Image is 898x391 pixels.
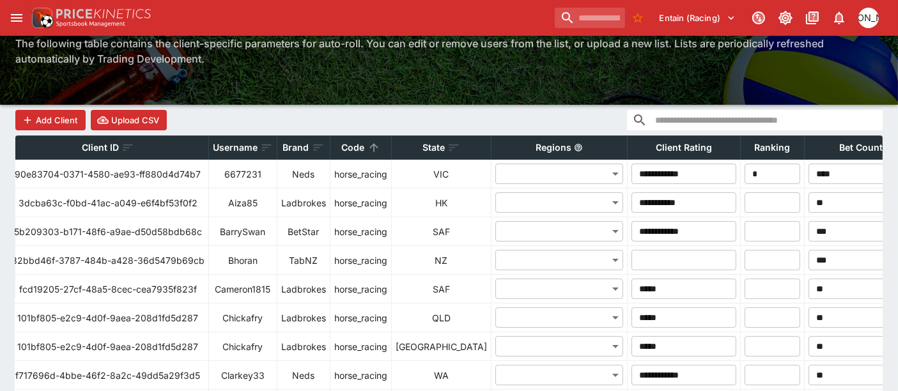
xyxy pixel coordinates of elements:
td: Aiza85 [209,188,277,217]
td: 5b209303-b171-48f6-a9ae-d50d58bdb68c [8,217,209,246]
td: 6677231 [209,160,277,188]
td: WA [392,361,492,390]
td: Clarkey33 [209,361,277,390]
button: Notifications [828,6,851,29]
td: 101bf805-e2c9-4d0f-9aea-208d1fd5d287 [8,303,209,332]
button: No Bookmarks [628,8,648,28]
td: SAF [392,217,492,246]
img: Sportsbook Management [56,21,125,27]
th: Ranking [741,136,805,160]
td: 32bbd46f-3787-484b-a428-36d5479b69cb [8,246,209,275]
td: 90e83704-0371-4580-ae93-ff880d4d74b7 [8,160,209,188]
td: Chickafry [209,332,277,361]
button: Documentation [801,6,824,29]
img: PriceKinetics Logo [28,5,54,31]
td: Chickafry [209,303,277,332]
td: TabNZ [277,246,330,275]
button: Toggle light/dark mode [774,6,797,29]
p: Client ID [82,140,119,155]
td: horse_racing [330,160,392,188]
td: VIC [392,160,492,188]
td: BarrySwan [209,217,277,246]
td: Ladbrokes [277,275,330,303]
td: Neds [277,361,330,390]
td: NZ [392,246,492,275]
p: Username [213,140,258,155]
td: horse_racing [330,246,392,275]
td: horse_racing [330,275,392,303]
button: Add Client [15,110,86,130]
td: 101bf805-e2c9-4d0f-9aea-208d1fd5d287 [8,332,209,361]
td: SAF [392,275,492,303]
img: PriceKinetics [56,9,151,19]
td: horse_racing [330,217,392,246]
button: open drawer [5,6,28,29]
td: HK [392,188,492,217]
td: horse_racing [330,303,392,332]
td: BetStar [277,217,330,246]
td: horse_racing [330,332,392,361]
td: fcd19205-27cf-48a5-8cec-cea7935f823f [8,275,209,303]
p: Code [342,140,365,155]
td: horse_racing [330,361,392,390]
th: Client Rating [628,136,741,160]
button: Connected to PK [747,6,770,29]
td: QLD [392,303,492,332]
p: Regions [536,140,571,155]
button: Select Tenant [652,8,743,28]
td: Ladbrokes [277,303,330,332]
div: Jonty Andrew [858,8,879,28]
h6: The following table contains the client-specific parameters for auto-roll. You can edit or remove... [15,36,883,66]
svg: Regions which the autoroll setting will apply to. More than one can be selected to apply to multi... [574,143,583,152]
button: Upload CSV [91,110,167,130]
input: search [555,8,625,28]
td: f717696d-4bbe-46f2-8a2c-49dd5a29f3d5 [8,361,209,390]
td: Bhoran [209,246,277,275]
td: Neds [277,160,330,188]
button: Jonty Andrew [855,4,883,32]
td: 3dcba63c-f0bd-41ac-a049-e6f4bf53f0f2 [8,188,209,217]
td: [GEOGRAPHIC_DATA] [392,332,492,361]
td: Ladbrokes [277,332,330,361]
td: Cameron1815 [209,275,277,303]
p: State [422,140,445,155]
td: horse_racing [330,188,392,217]
td: Ladbrokes [277,188,330,217]
p: Brand [283,140,309,155]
